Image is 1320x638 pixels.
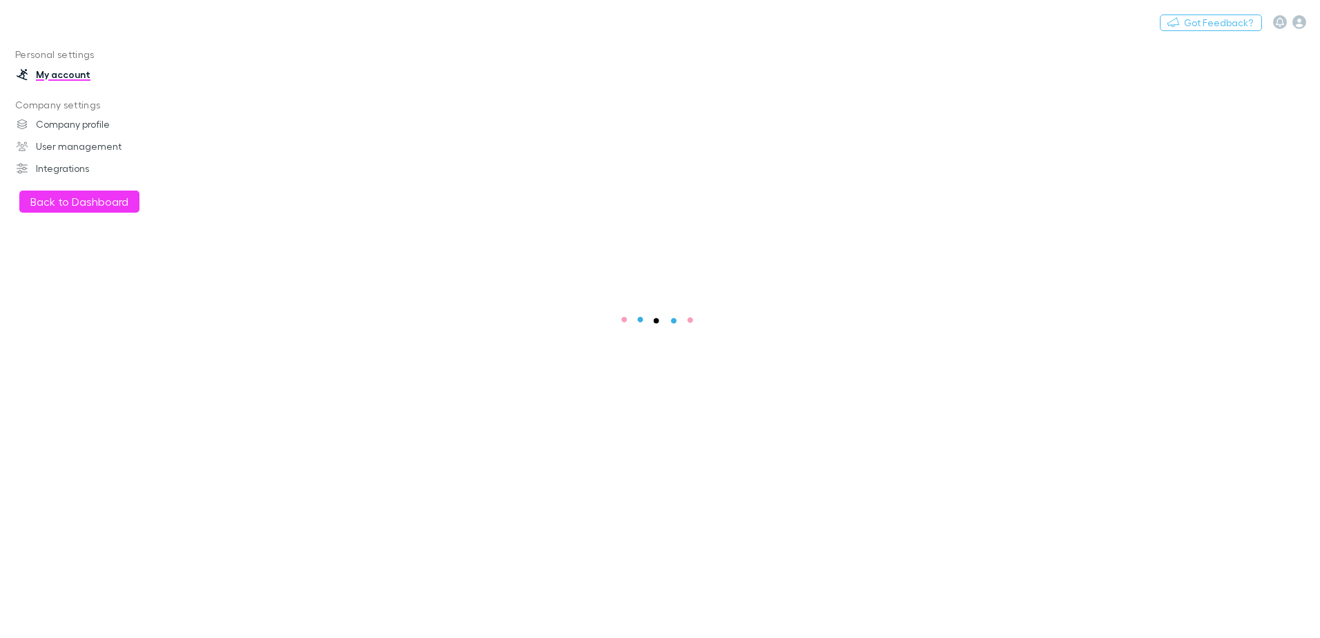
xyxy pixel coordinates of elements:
[3,157,186,180] a: Integrations
[3,135,186,157] a: User management
[19,191,139,213] button: Back to Dashboard
[3,113,186,135] a: Company profile
[3,46,186,64] p: Personal settings
[3,64,186,86] a: My account
[3,97,186,114] p: Company settings
[1160,14,1262,31] button: Got Feedback?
